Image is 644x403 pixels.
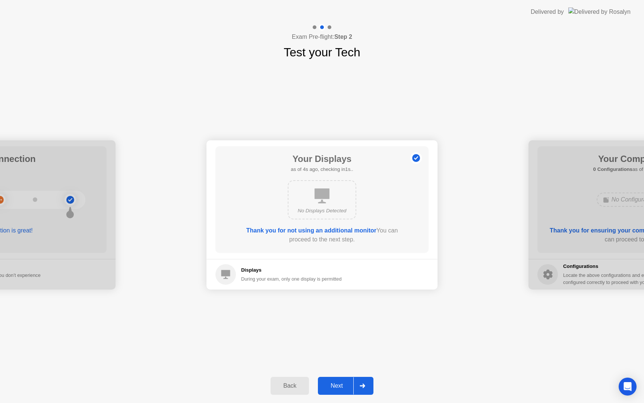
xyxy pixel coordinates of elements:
[531,7,564,16] div: Delivered by
[292,32,352,41] h4: Exam Pre-flight:
[318,377,373,395] button: Next
[273,382,307,389] div: Back
[241,275,342,282] div: During your exam, only one display is permitted
[291,152,353,166] h1: Your Displays
[294,207,350,215] div: No Displays Detected
[246,227,376,234] b: Thank you for not using an additional monitor
[334,34,352,40] b: Step 2
[237,226,407,244] div: You can proceed to the next step.
[271,377,309,395] button: Back
[619,378,637,396] div: Open Intercom Messenger
[291,166,353,173] h5: as of 4s ago, checking in1s..
[320,382,353,389] div: Next
[568,7,631,16] img: Delivered by Rosalyn
[284,43,360,61] h1: Test your Tech
[241,266,342,274] h5: Displays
